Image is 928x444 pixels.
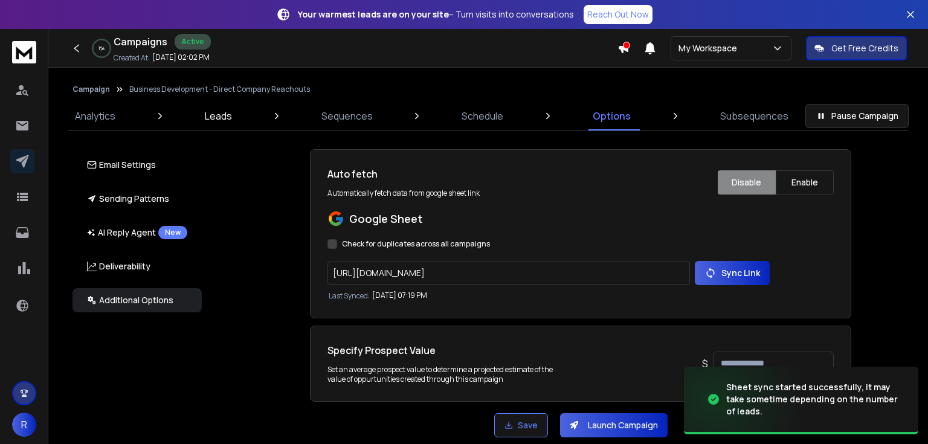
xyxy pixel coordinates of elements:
[684,364,805,436] img: image
[462,109,503,123] p: Schedule
[114,34,167,49] h1: Campaigns
[321,109,373,123] p: Sequences
[314,101,380,130] a: Sequences
[720,109,788,123] p: Subsequences
[72,153,202,177] button: Email Settings
[12,413,36,437] button: R
[98,45,105,52] p: 1 %
[114,53,150,63] p: Created At:
[805,104,909,128] button: Pause Campaign
[831,42,898,54] p: Get Free Credits
[198,101,239,130] a: Leads
[593,109,631,123] p: Options
[129,85,310,94] p: Business Development - Direct Company Reachouts
[726,381,904,417] div: Sheet sync started successfully, it may take sometime depending on the number of leads.
[72,85,110,94] button: Campaign
[678,42,742,54] p: My Workspace
[298,8,449,20] strong: Your warmest leads are on your site
[175,34,211,50] div: Active
[205,109,232,123] p: Leads
[806,36,907,60] button: Get Free Credits
[152,53,210,62] p: [DATE] 02:02 PM
[454,101,511,130] a: Schedule
[68,101,123,130] a: Analytics
[75,109,115,123] p: Analytics
[298,8,574,21] p: – Turn visits into conversations
[584,5,652,24] a: Reach Out Now
[585,101,638,130] a: Options
[713,101,796,130] a: Subsequences
[587,8,649,21] p: Reach Out Now
[12,41,36,63] img: logo
[87,159,156,171] p: Email Settings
